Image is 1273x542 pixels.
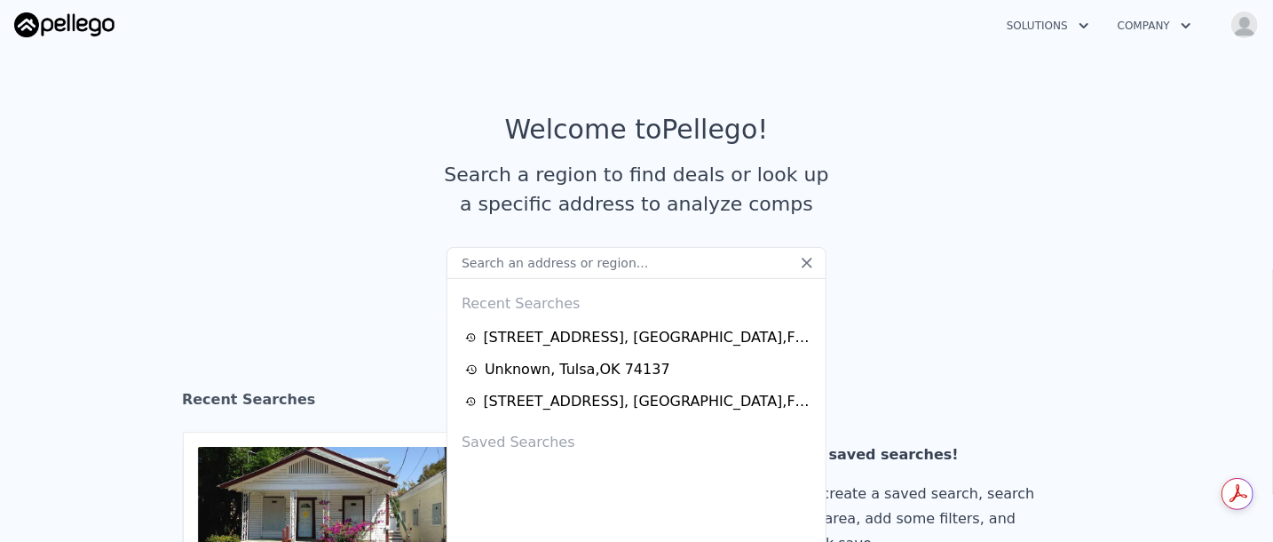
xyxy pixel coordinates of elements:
div: Search a region to find deals or look up a specific address to analyze comps [438,160,835,219]
div: Welcome to Pellego ! [505,114,769,146]
img: avatar [1230,11,1259,39]
a: [STREET_ADDRESS], [GEOGRAPHIC_DATA],FL 33605 [465,391,813,412]
div: Recent Searches [455,279,818,322]
a: Unknown, Tulsa,OK 74137 [465,359,813,380]
img: Pellego [14,12,115,37]
div: Unknown , Tulsa , OK 74137 [485,359,670,380]
div: No saved searches! [803,442,1058,467]
input: Search an address or region... [447,247,826,279]
div: Saved Searches [455,418,818,460]
button: Company [1103,10,1206,42]
a: [STREET_ADDRESS], [GEOGRAPHIC_DATA],FL 33605 [465,327,813,348]
div: [STREET_ADDRESS] , [GEOGRAPHIC_DATA] , FL 33605 [484,327,814,348]
button: Solutions [992,10,1103,42]
div: [STREET_ADDRESS] , [GEOGRAPHIC_DATA] , FL 33605 [484,391,814,412]
div: Recent Searches [182,375,1091,432]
